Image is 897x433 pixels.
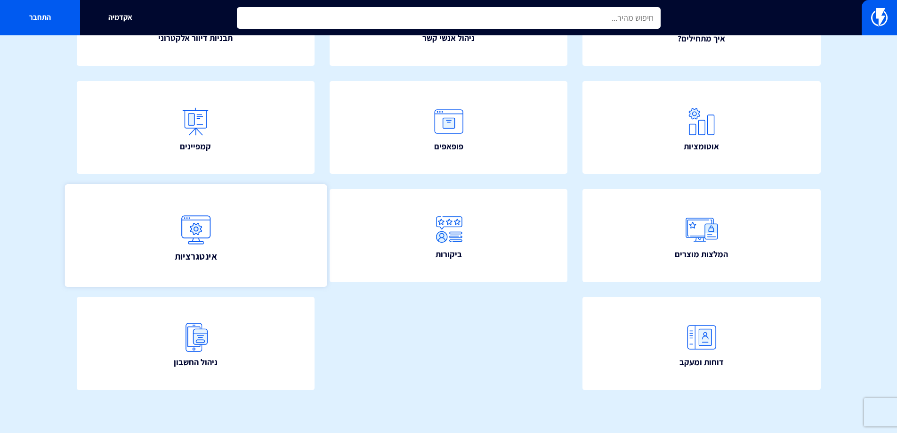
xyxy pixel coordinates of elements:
span: תבניות דיוור אלקטרוני [158,32,233,44]
span: ניהול אנשי קשר [422,32,475,44]
span: קמפיינים [180,140,211,153]
span: איך מתחילים? [678,33,725,45]
a: קמפיינים [77,81,315,174]
span: פופאפים [434,140,463,153]
span: המלצות מוצרים [675,248,728,261]
a: דוחות ומעקב [582,297,821,390]
span: אוטומציות [684,140,719,153]
span: ביקורות [436,248,462,261]
a: ניהול החשבון [77,297,315,390]
a: ביקורות [330,189,568,282]
span: דוחות ומעקב [679,356,724,368]
a: פופאפים [330,81,568,174]
input: חיפוש מהיר... [237,7,661,29]
a: המלצות מוצרים [582,189,821,282]
a: אינטגרציות [65,184,326,286]
span: ניהול החשבון [174,356,218,368]
span: אינטגרציות [174,249,217,262]
a: אוטומציות [582,81,821,174]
